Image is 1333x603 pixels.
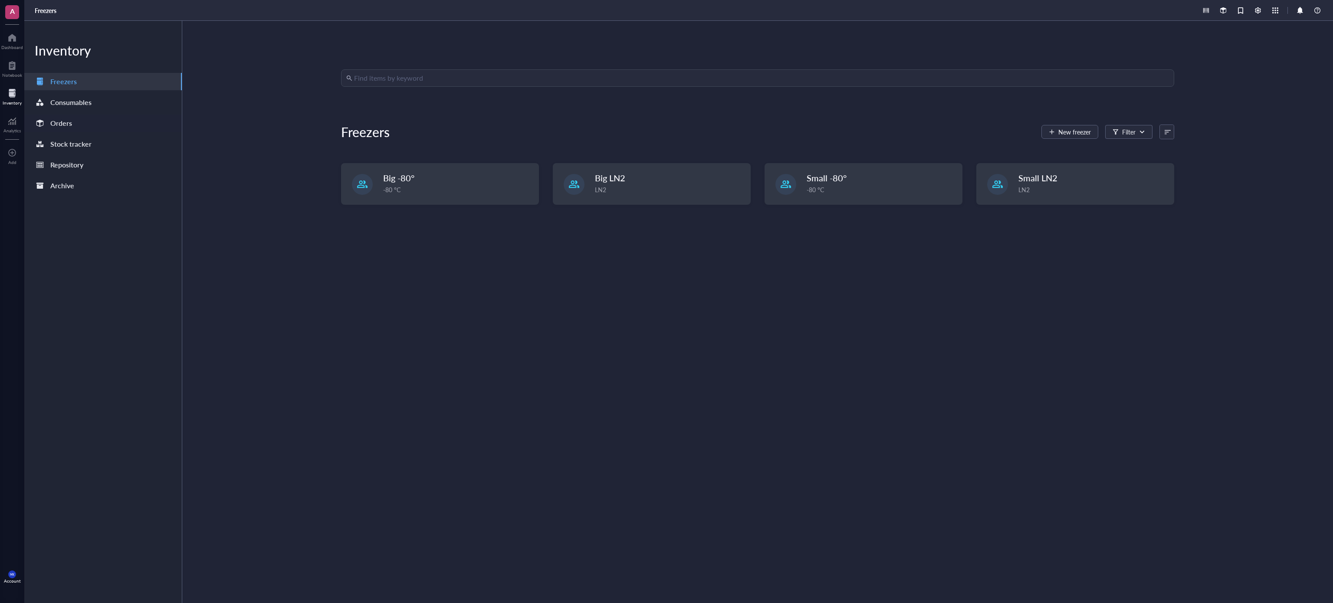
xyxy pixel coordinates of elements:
span: MK [10,573,14,576]
div: Account [4,578,21,583]
div: Freezers [341,123,390,141]
a: Orders [24,115,182,132]
a: Repository [24,156,182,174]
a: Consumables [24,94,182,111]
div: Analytics [3,128,21,133]
a: Freezers [35,7,58,14]
span: Small LN2 [1018,172,1057,184]
div: LN2 [1018,185,1169,194]
span: Small -80° [807,172,847,184]
div: Orders [50,117,72,129]
div: Inventory [3,100,22,105]
div: Consumables [50,96,92,108]
div: Repository [50,159,83,171]
div: Add [8,160,16,165]
div: Freezers [50,75,77,88]
div: Filter [1122,127,1136,137]
div: Inventory [24,42,182,59]
div: LN2 [595,185,745,194]
div: Notebook [2,72,22,78]
span: Big -80° [383,172,414,184]
a: Freezers [24,73,182,90]
span: New freezer [1058,128,1091,135]
span: Big LN2 [595,172,625,184]
a: Inventory [3,86,22,105]
span: A [10,6,15,16]
a: Archive [24,177,182,194]
button: New freezer [1041,125,1098,139]
div: Dashboard [1,45,23,50]
a: Dashboard [1,31,23,50]
a: Notebook [2,59,22,78]
div: -80 °C [383,185,533,194]
div: Stock tracker [50,138,92,150]
a: Stock tracker [24,135,182,153]
div: -80 °C [807,185,957,194]
a: Analytics [3,114,21,133]
div: Archive [50,180,74,192]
